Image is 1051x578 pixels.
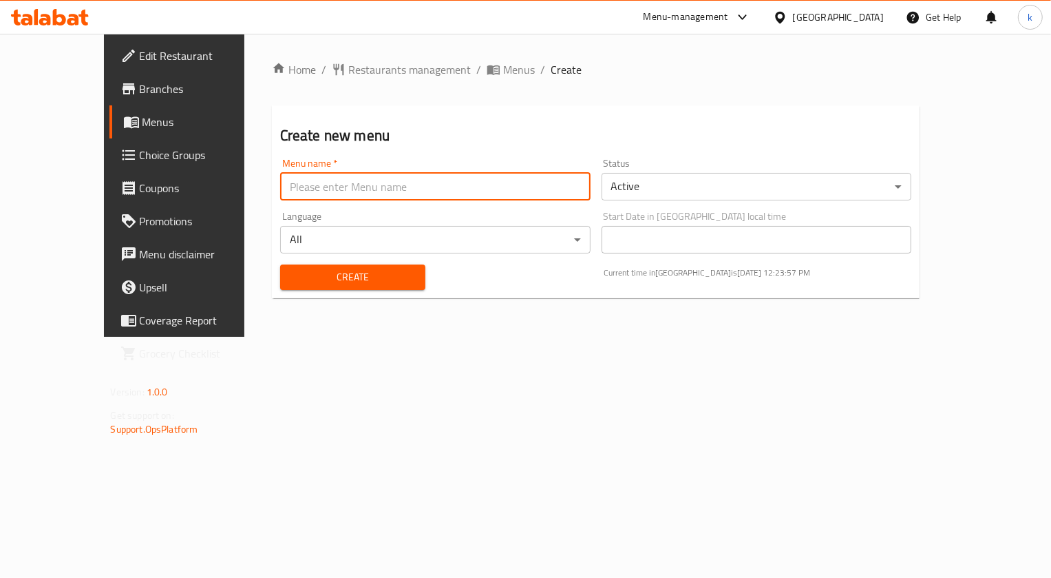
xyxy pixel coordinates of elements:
a: Restaurants management [332,61,471,78]
li: / [476,61,481,78]
span: Grocery Checklist [140,345,268,362]
span: Upsell [140,279,268,296]
span: Create [291,269,414,286]
a: Promotions [109,205,279,238]
a: Menus [109,105,279,138]
a: Menus [487,61,535,78]
a: Upsell [109,271,279,304]
span: Branches [140,81,268,97]
a: Coverage Report [109,304,279,337]
span: Coverage Report [140,312,268,329]
span: Get support on: [111,406,174,424]
a: Coupons [109,172,279,205]
a: Branches [109,72,279,105]
span: Menu disclaimer [140,246,268,262]
div: [GEOGRAPHIC_DATA] [793,10,884,25]
li: / [321,61,326,78]
span: Promotions [140,213,268,229]
h2: Create new menu [280,125,912,146]
input: Please enter Menu name [280,173,591,200]
span: k [1028,10,1032,25]
span: Menus [142,114,268,130]
span: Coupons [140,180,268,196]
span: Create [551,61,582,78]
span: Restaurants management [348,61,471,78]
a: Home [272,61,316,78]
a: Support.OpsPlatform [111,420,198,438]
span: Edit Restaurant [140,48,268,64]
div: Active [602,173,912,200]
div: All [280,226,591,254]
div: Menu-management [644,9,728,25]
a: Edit Restaurant [109,39,279,72]
p: Current time in [GEOGRAPHIC_DATA] is [DATE] 12:23:57 PM [604,267,912,279]
a: Grocery Checklist [109,337,279,370]
a: Choice Groups [109,138,279,172]
a: Menu disclaimer [109,238,279,271]
span: Version: [111,383,145,401]
span: 1.0.0 [147,383,168,401]
nav: breadcrumb [272,61,920,78]
button: Create [280,265,425,290]
span: Menus [503,61,535,78]
span: Choice Groups [140,147,268,163]
li: / [540,61,545,78]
